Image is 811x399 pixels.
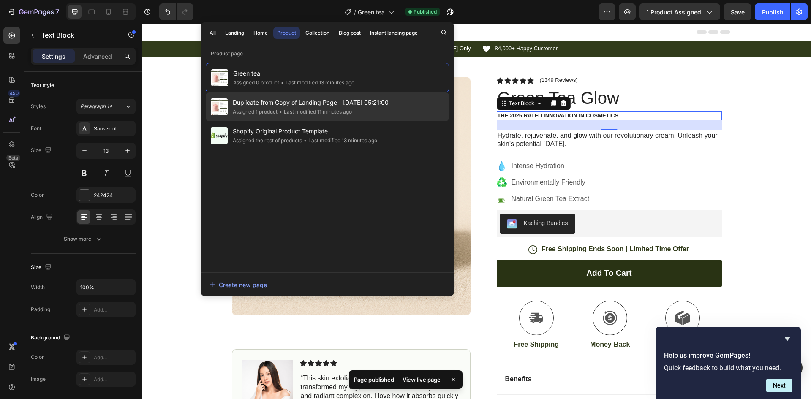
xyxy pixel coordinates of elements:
[201,49,454,58] p: Product page
[354,8,356,16] span: /
[755,3,790,20] button: Publish
[278,108,352,116] div: Last modified 11 minutes ago
[31,375,46,383] div: Image
[381,195,426,204] div: Kaching Bundles
[31,81,54,89] div: Text style
[335,27,365,39] button: Blog post
[363,351,389,360] p: Benefits
[731,8,745,16] span: Save
[94,376,133,383] div: Add...
[31,306,50,313] div: Padding
[782,334,792,344] button: Hide survey
[397,374,446,385] div: View live page
[31,145,53,156] div: Size
[31,262,53,273] div: Size
[369,154,447,164] p: Environmentally Friendly
[365,76,394,84] div: Text Block
[94,125,133,133] div: Sans-serif
[100,336,151,387] img: gempages_584848590682194804-d5dcb458-c53a-42ce-976e-c71c39bd070b.png
[31,231,136,247] button: Show more
[279,79,354,87] div: Last modified 13 minutes ago
[142,24,811,399] iframe: Design area
[210,29,216,37] div: All
[158,350,317,385] p: “This skin exfoliator is a game-changer! It has transformed my dry, lackluster skin into a hydrat...
[397,53,435,60] p: (1349 Reviews)
[646,8,701,16] span: 1 product assigned
[305,29,329,37] div: Collection
[6,155,20,161] div: Beta
[766,379,792,392] button: Next question
[94,192,133,199] div: 242424
[76,99,136,114] button: Paragraph 1*
[368,152,449,165] div: Rich Text Editor. Editing area: main
[724,3,751,20] button: Save
[31,283,45,291] div: Width
[31,353,44,361] div: Color
[355,108,579,125] p: Hydrate, rejuvenate, and glow with our revolutionary cream. Unleash your skin's potential [DATE].
[233,136,302,145] div: Assigned the rest of products
[762,8,783,16] div: Publish
[94,354,133,361] div: Add...
[664,350,792,361] h2: Help us improve GemPages!
[3,3,63,20] button: 7
[358,8,385,16] span: Green tea
[366,27,422,39] button: Instant landing page
[8,90,20,97] div: 450
[206,27,220,39] button: All
[664,334,792,392] div: Help us improve GemPages!
[273,27,300,39] button: Product
[302,136,377,145] div: Last modified 13 minutes ago
[365,195,375,205] img: KachingBundles.png
[277,29,296,37] div: Product
[398,221,547,231] div: Rich Text Editor. Editing area: main
[339,29,361,37] div: Blog post
[31,191,44,199] div: Color
[444,244,489,255] div: Add to cart
[233,98,389,108] span: Duplicate from Copy of Landing Page - [DATE] 05:21:00
[354,88,580,97] div: Rich Text Editor. Editing area: main
[369,137,447,147] p: Intense Hydration
[210,280,267,289] div: Create new page
[225,29,244,37] div: Landing
[355,89,579,96] p: The 2025 Rated Innovation in Cosmetics
[354,375,394,384] p: Page published
[42,52,65,61] p: Settings
[279,109,282,115] span: •
[31,103,46,110] div: Styles
[368,136,449,149] div: Rich Text Editor. Editing area: main
[77,280,135,295] input: Auto
[664,364,792,372] p: Quick feedback to build what you need.
[354,236,580,263] button: Add to cart
[304,137,307,144] span: •
[94,306,133,314] div: Add...
[639,3,720,20] button: 1 product assigned
[250,27,272,39] button: Home
[368,169,449,182] div: Rich Text Editor. Editing area: main
[233,108,278,116] div: Assigned 1 product
[83,52,112,61] p: Advanced
[64,235,103,243] div: Show more
[233,126,377,136] span: Shopify Original Product Template
[159,3,193,20] div: Undo/Redo
[370,29,418,37] div: Instant landing page
[221,27,248,39] button: Landing
[55,7,59,17] p: 7
[209,276,446,293] button: Create new page
[41,30,113,40] p: Text Block
[354,62,580,86] h1: Green Tea Glow
[31,125,41,132] div: Font
[31,332,72,344] div: Background
[448,317,487,326] p: Money-Back
[358,190,433,210] button: Kaching Bundles
[281,79,284,86] span: •
[31,212,54,223] div: Align
[80,103,112,110] span: Paragraph 1*
[414,8,437,16] span: Published
[399,221,547,230] p: Free Shipping Ends Soon | Limited Time Offer
[233,79,279,87] div: Assigned 0 product
[302,27,333,39] button: Collection
[253,29,268,37] div: Home
[371,317,416,326] p: Free Shipping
